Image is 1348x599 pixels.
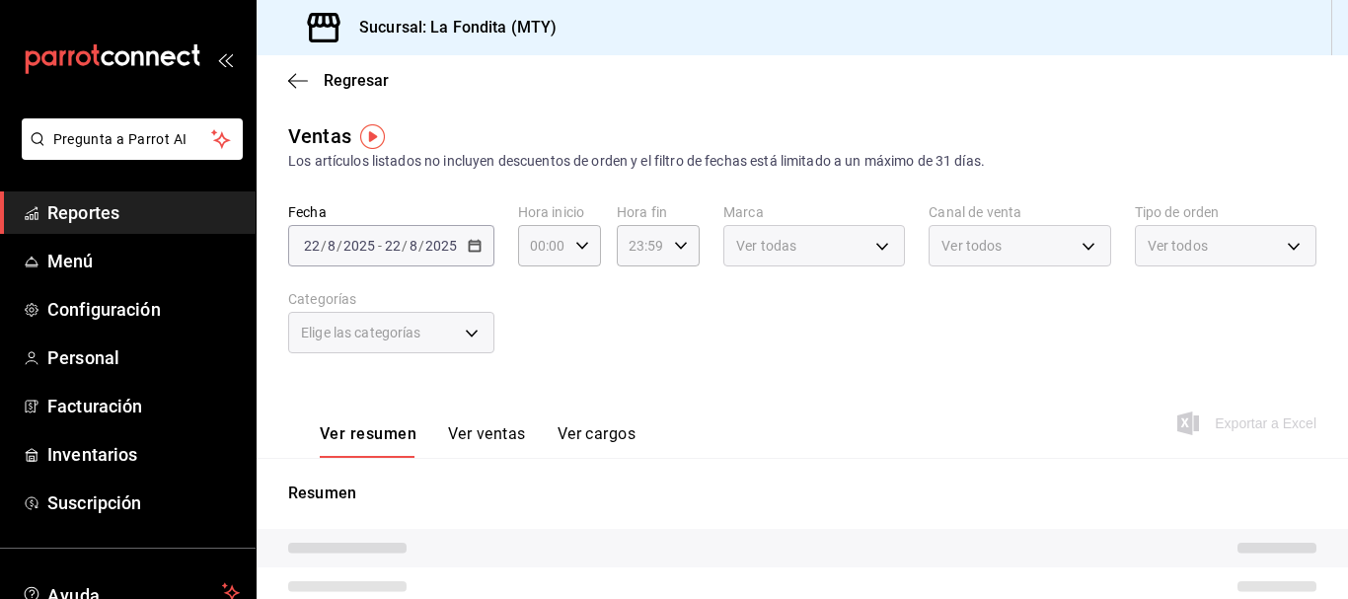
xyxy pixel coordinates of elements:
img: Tooltip marker [360,124,385,149]
span: / [337,238,342,254]
label: Fecha [288,205,494,219]
span: Reportes [47,199,240,226]
a: Pregunta a Parrot AI [14,143,243,164]
span: Suscripción [47,489,240,516]
span: Facturación [47,393,240,419]
label: Tipo de orden [1135,205,1316,219]
div: navigation tabs [320,424,636,458]
input: -- [303,238,321,254]
span: Menú [47,248,240,274]
span: Elige las categorías [301,323,421,342]
button: Ver resumen [320,424,416,458]
span: / [321,238,327,254]
span: - [378,238,382,254]
h3: Sucursal: La Fondita (MTY) [343,16,557,39]
input: -- [409,238,418,254]
span: Personal [47,344,240,371]
span: Inventarios [47,441,240,468]
input: -- [327,238,337,254]
button: open_drawer_menu [217,51,233,67]
label: Categorías [288,292,494,306]
label: Canal de venta [929,205,1110,219]
input: -- [384,238,402,254]
div: Ventas [288,121,351,151]
span: Ver todos [941,236,1002,256]
input: ---- [342,238,376,254]
div: Los artículos listados no incluyen descuentos de orden y el filtro de fechas está limitado a un m... [288,151,1316,172]
span: Regresar [324,71,389,90]
button: Ver cargos [558,424,637,458]
input: ---- [424,238,458,254]
label: Marca [723,205,905,219]
span: Ver todas [736,236,796,256]
label: Hora fin [617,205,700,219]
span: Ver todos [1148,236,1208,256]
p: Resumen [288,482,1316,505]
button: Pregunta a Parrot AI [22,118,243,160]
button: Regresar [288,71,389,90]
span: / [402,238,408,254]
span: Pregunta a Parrot AI [53,129,212,150]
button: Ver ventas [448,424,526,458]
span: Configuración [47,296,240,323]
span: / [418,238,424,254]
label: Hora inicio [518,205,601,219]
